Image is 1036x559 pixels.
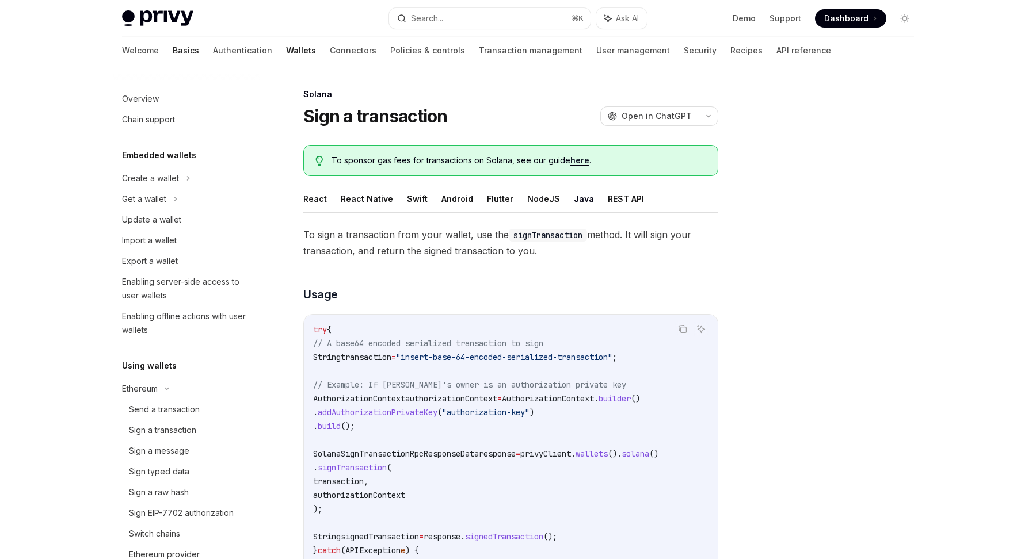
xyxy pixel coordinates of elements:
span: . [313,462,318,473]
span: authorizationContext [313,490,405,500]
div: Create a wallet [122,171,179,185]
button: Ask AI [596,8,647,29]
div: Get a wallet [122,192,166,206]
span: } [313,545,318,556]
span: response [424,531,460,542]
button: Toggle dark mode [896,9,914,28]
span: // Example: If [PERSON_NAME]'s owner is an authorization private key [313,380,626,390]
button: Java [574,185,594,212]
img: light logo [122,10,193,26]
span: (). [608,449,622,459]
div: Chain support [122,113,175,127]
span: Open in ChatGPT [622,110,692,122]
span: signedTransaction [465,531,543,542]
a: Enabling offline actions with user wallets [113,306,260,340]
div: Export a wallet [122,254,178,268]
span: = [419,531,424,542]
div: Overview [122,92,159,106]
button: Swift [407,185,428,212]
span: "insert-base-64-encoded-serialized-transaction" [396,352,612,362]
div: Sign a message [129,444,189,458]
button: REST API [608,185,644,212]
span: . [460,531,465,542]
span: . [571,449,576,459]
span: { [327,324,332,335]
div: Sign typed data [129,465,189,478]
span: privyClient [520,449,571,459]
span: To sponsor gas fees for transactions on Solana, see our guide . [332,155,706,166]
span: signTransaction [318,462,387,473]
button: Flutter [487,185,513,212]
a: Sign a message [113,441,260,461]
h1: Sign a transaction [303,106,448,127]
span: () [649,449,658,459]
span: APIException [345,545,401,556]
span: build [318,421,341,431]
button: React Native [341,185,393,212]
span: . [313,407,318,418]
span: = [497,393,502,404]
span: Usage [303,286,338,303]
span: addAuthorizationPrivateKey [318,407,437,418]
span: e [401,545,405,556]
a: Policies & controls [390,37,465,64]
a: Wallets [286,37,316,64]
span: ; [612,352,617,362]
span: . [313,421,318,431]
span: ⌘ K [572,14,584,23]
div: Sign a transaction [129,423,196,437]
span: catch [318,545,341,556]
a: Switch chains [113,523,260,544]
div: Update a wallet [122,213,181,227]
span: = [516,449,520,459]
span: ) { [405,545,419,556]
div: Import a wallet [122,233,177,247]
span: String [313,531,341,542]
span: To sign a transaction from your wallet, use the method. It will sign your transaction, and return... [303,227,718,259]
span: AuthorizationContext [313,393,405,404]
span: AuthorizationContext [502,393,594,404]
a: Dashboard [815,9,886,28]
button: Android [441,185,473,212]
a: Enabling server-side access to user wallets [113,271,260,306]
span: solana [622,449,649,459]
span: . [594,393,599,404]
a: Send a transaction [113,399,260,420]
a: Demo [733,13,756,24]
a: Overview [113,89,260,109]
span: "authorization-key" [442,407,530,418]
a: Sign typed data [113,461,260,482]
svg: Tip [315,156,323,166]
span: String [313,352,341,362]
a: API reference [776,37,831,64]
span: = [391,352,396,362]
div: Sign a raw hash [129,485,189,499]
button: Ask AI [694,321,709,336]
span: SolanaSignTransactionRpcResponseData [313,449,479,459]
a: Connectors [330,37,376,64]
div: Search... [411,12,443,25]
a: Chain support [113,109,260,130]
div: Solana [303,89,718,100]
span: ( [341,545,345,556]
div: Ethereum [122,382,158,396]
a: here [570,155,589,166]
div: Enabling server-side access to user wallets [122,275,253,303]
div: Switch chains [129,527,180,541]
button: React [303,185,327,212]
a: Basics [173,37,199,64]
a: Sign a transaction [113,420,260,441]
span: authorizationContext [405,393,497,404]
span: ( [387,462,391,473]
span: ( [437,407,442,418]
span: ); [313,504,322,514]
span: (); [341,421,355,431]
a: Security [684,37,717,64]
h5: Using wallets [122,359,177,373]
span: (); [543,531,557,542]
button: Open in ChatGPT [600,106,699,126]
a: Update a wallet [113,209,260,230]
span: try [313,324,327,335]
a: Authentication [213,37,272,64]
span: Dashboard [824,13,869,24]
